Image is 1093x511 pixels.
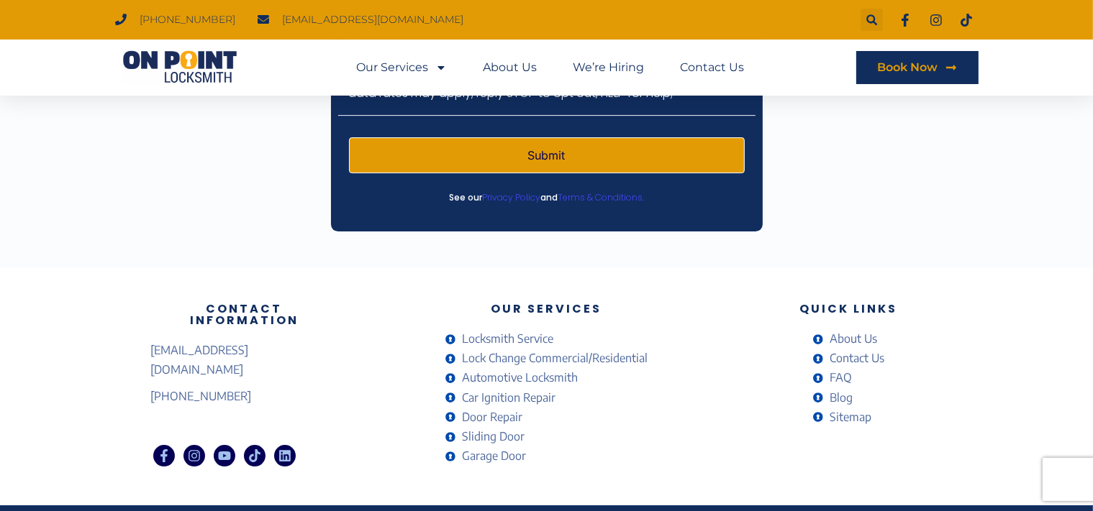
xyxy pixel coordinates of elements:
[756,303,943,315] h3: Quick Links
[445,388,648,408] a: Car Ignition Repair
[349,137,745,173] button: Submit
[482,191,540,203] a: Privacy Policy
[458,388,555,408] span: Car Ignition Repair
[445,427,648,446] a: Sliding Door
[445,408,648,427] a: Door Repair
[338,188,756,208] p: See our and
[558,191,644,203] a: Terms & Conditions.
[573,51,644,84] a: We’re Hiring
[813,408,884,427] a: Sitemap
[483,51,537,84] a: About Us
[826,349,884,368] span: Contact Us
[813,368,884,387] a: FAQ
[445,368,648,387] a: Automotive Locksmith
[458,427,525,446] span: Sliding Door
[137,10,236,29] span: [PHONE_NUMBER]
[151,387,338,406] a: [PHONE_NUMBER]
[826,408,871,427] span: Sitemap
[813,388,884,408] a: Blog
[826,368,852,387] span: FAQ
[458,446,526,466] span: Garage Door
[813,349,884,368] a: Contact Us
[826,329,877,349] span: About Us
[878,62,938,73] span: Book Now
[151,303,338,326] h3: Contact Information
[856,51,979,84] a: Book Now
[458,349,648,368] span: Lock Change Commercial/Residential
[356,51,447,84] a: Our Services
[813,329,884,349] a: About Us
[151,341,338,379] a: [EMAIL_ADDRESS][DOMAIN_NAME]
[445,349,648,368] a: Lock Change Commercial/Residential
[445,329,648,349] a: Locksmith Service
[356,51,744,84] nav: Menu
[528,149,566,161] span: Submit
[458,408,522,427] span: Door Repair
[458,329,553,349] span: Locksmith Service
[349,45,732,101] label: By submitting, you agree to receive texts from Onpoint Locksmith and Door (reminders, offers; fre...
[680,51,744,84] a: Contact Us
[458,368,578,387] span: Automotive Locksmith
[826,388,853,408] span: Blog
[279,10,464,29] span: [EMAIL_ADDRESS][DOMAIN_NAME]
[353,303,741,315] h3: Our Services
[861,9,883,31] div: Search
[151,387,252,406] span: [PHONE_NUMBER]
